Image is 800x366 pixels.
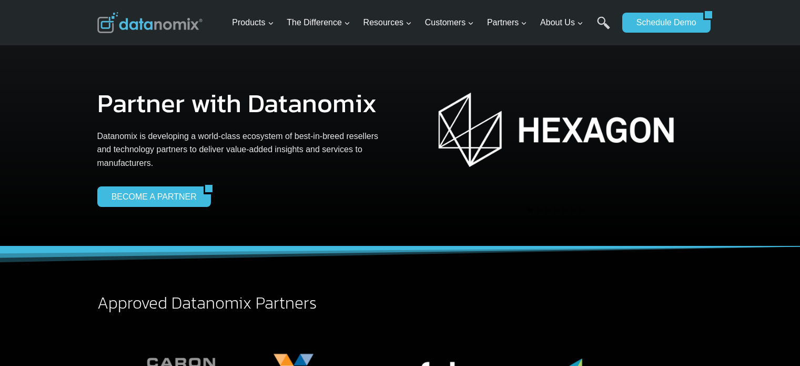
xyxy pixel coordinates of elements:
button: Go to slide 2 [536,208,542,213]
button: Go to slide 1 [528,208,533,213]
nav: Primary Navigation [228,6,617,40]
img: Hexagon + Datanomix [438,90,674,170]
button: Go to slide 7 [579,208,584,213]
span: The Difference [287,16,350,29]
span: Partners [487,16,527,29]
img: Datanomix [97,12,202,33]
a: Schedule Demo [622,13,703,33]
button: Go to slide 5 [562,208,567,213]
a: Search [597,16,610,40]
span: Customers [425,16,474,29]
span: Resources [363,16,412,29]
h1: Partner with Datanomix [97,90,392,116]
p: Datanomix is developing a world-class ecosystem of best-in-breed resellers and technology partner... [97,130,392,170]
span: Products [232,16,274,29]
a: BECOME A PARTNER [97,186,204,206]
span: About Us [540,16,583,29]
button: Go to slide 4 [553,208,559,213]
button: Go to slide 3 [545,208,550,213]
button: Go to slide 6 [570,208,575,213]
div: 1 of 7 [409,79,703,202]
ul: Select a slide to show [409,206,703,215]
h2: Approved Datanomix Partners [97,294,703,311]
